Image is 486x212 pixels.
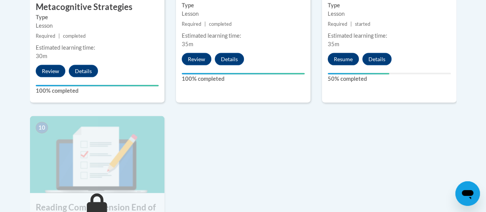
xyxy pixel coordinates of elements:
div: Estimated learning time: [328,32,451,40]
label: Type [182,1,305,10]
iframe: Button to launch messaging window [455,181,480,206]
label: Type [36,13,159,22]
button: Review [36,65,65,77]
button: Resume [328,53,359,65]
div: Your progress [328,73,389,75]
div: Lesson [182,10,305,18]
span: started [355,21,370,27]
span: | [204,21,206,27]
span: Required [36,33,55,39]
button: Review [182,53,211,65]
img: Course Image [30,116,164,193]
span: Required [328,21,347,27]
label: Type [328,1,451,10]
button: Details [215,53,244,65]
label: 100% completed [36,87,159,95]
div: Estimated learning time: [182,32,305,40]
label: 100% completed [182,75,305,83]
span: completed [63,33,86,39]
span: 35m [328,41,339,47]
span: | [58,33,60,39]
span: | [350,21,352,27]
div: Lesson [36,22,159,30]
button: Details [69,65,98,77]
div: Your progress [182,73,305,75]
div: Lesson [328,10,451,18]
div: Your progress [36,85,159,87]
div: Estimated learning time: [36,43,159,52]
span: 30m [36,53,47,59]
button: Details [362,53,391,65]
span: 10 [36,122,48,134]
span: Required [182,21,201,27]
span: completed [209,21,232,27]
label: 50% completed [328,75,451,83]
span: 35m [182,41,193,47]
